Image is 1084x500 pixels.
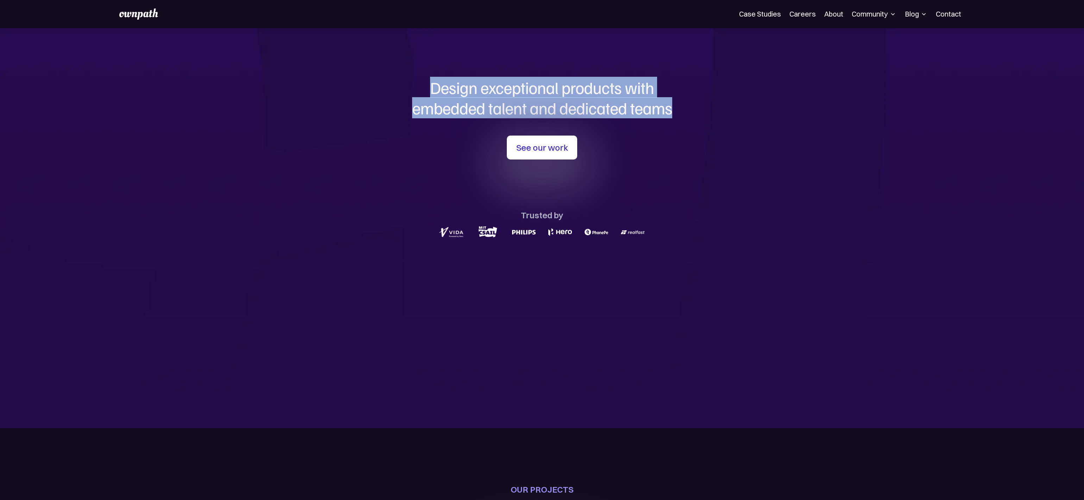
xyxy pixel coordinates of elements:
h1: Design exceptional products with embedded talent and dedicated teams [373,77,711,118]
div: Community [852,10,896,18]
div: Trusted by [521,210,563,220]
a: Case Studies [739,10,781,18]
div: Blog [905,10,927,18]
a: See our work [507,136,577,160]
a: About [824,10,843,18]
a: Contact [936,10,961,18]
div: OUR PROJECTS [511,485,574,494]
a: Careers [789,10,816,18]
